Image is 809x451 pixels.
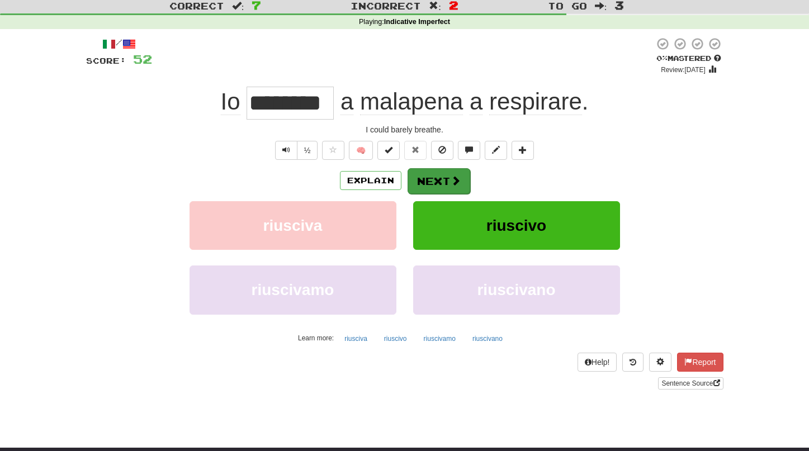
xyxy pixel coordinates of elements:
[656,54,668,63] span: 0 %
[377,141,400,160] button: Set this sentence to 100% Mastered (alt+m)
[340,88,353,115] span: a
[622,353,644,372] button: Round history (alt+y)
[512,141,534,160] button: Add to collection (alt+a)
[404,141,427,160] button: Reset to 0% Mastered (alt+r)
[654,54,723,64] div: Mastered
[232,1,244,11] span: :
[413,201,620,250] button: riuscivo
[470,88,482,115] span: a
[190,201,396,250] button: riusciva
[429,1,441,11] span: :
[477,281,555,298] span: riuscivano
[133,52,152,66] span: 52
[334,88,588,115] span: .
[86,124,723,135] div: I could barely breathe.
[661,66,706,74] small: Review: [DATE]
[322,141,344,160] button: Favorite sentence (alt+f)
[273,141,318,160] div: Text-to-speech controls
[578,353,617,372] button: Help!
[86,37,152,51] div: /
[86,56,126,65] span: Score:
[408,168,470,194] button: Next
[275,141,297,160] button: Play sentence audio (ctl+space)
[466,330,509,347] button: riuscivano
[431,141,453,160] button: Ignore sentence (alt+i)
[378,330,413,347] button: riuscivo
[486,217,546,234] span: riuscivo
[384,18,450,26] strong: Indicative Imperfect
[338,330,373,347] button: riusciva
[413,265,620,314] button: riuscivano
[263,217,323,234] span: riusciva
[595,1,607,11] span: :
[677,353,723,372] button: Report
[349,141,373,160] button: 🧠
[297,141,318,160] button: ½
[221,88,240,115] span: Io
[252,281,334,298] span: riuscivamo
[458,141,480,160] button: Discuss sentence (alt+u)
[418,330,462,347] button: riuscivamo
[485,141,507,160] button: Edit sentence (alt+d)
[190,265,396,314] button: riuscivamo
[658,377,723,390] a: Sentence Source
[298,334,334,342] small: Learn more:
[489,88,582,115] span: respirare
[340,171,401,190] button: Explain
[360,88,463,115] span: malapena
